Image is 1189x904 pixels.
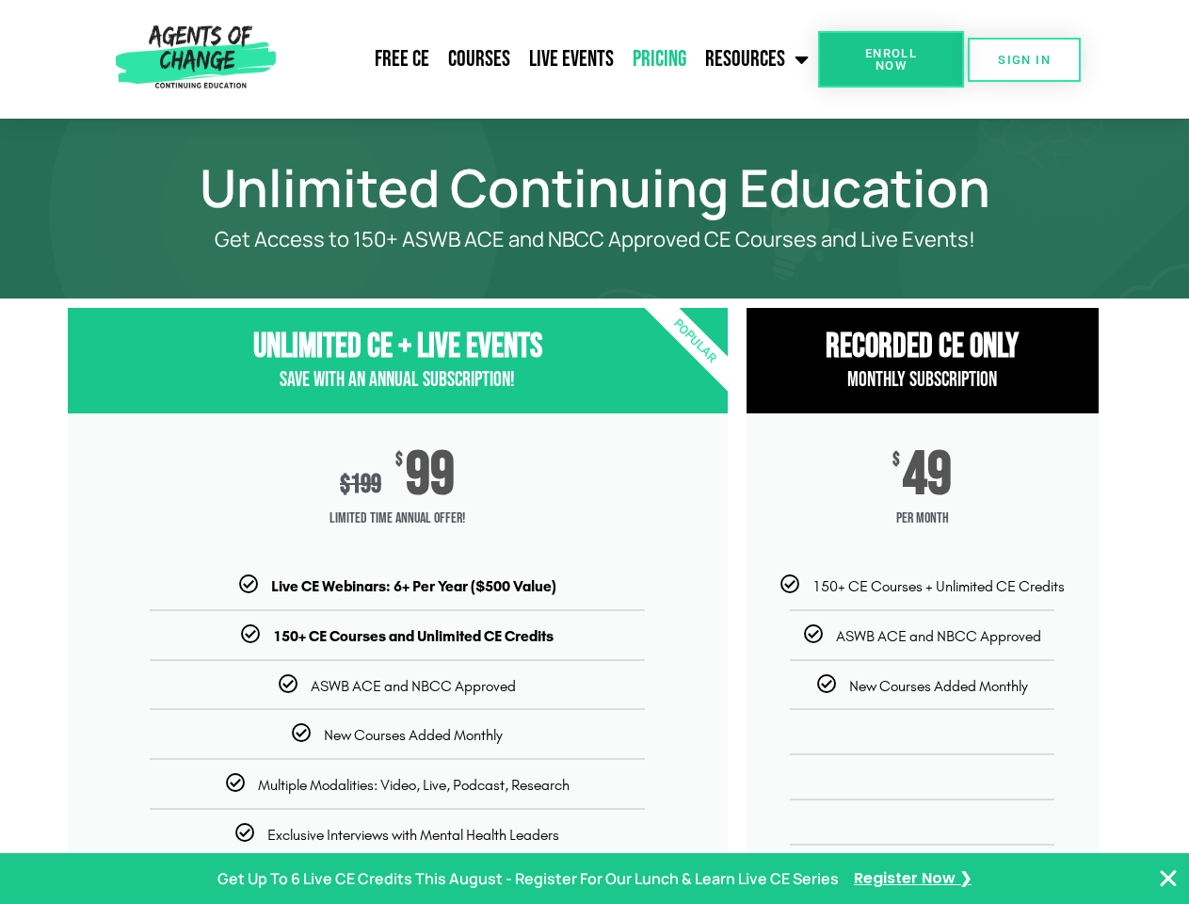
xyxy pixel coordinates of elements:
[520,36,623,83] a: Live Events
[58,166,1132,209] h1: Unlimited Continuing Education
[998,54,1051,66] span: SIGN IN
[968,38,1081,82] a: SIGN IN
[849,677,1028,695] span: New Courses Added Monthly
[586,233,803,450] div: Popular
[747,500,1099,538] span: per month
[848,47,934,72] span: Enroll Now
[1157,867,1180,890] button: Close Banner
[847,367,997,393] span: Monthly Subscription
[406,451,455,500] span: 99
[273,627,554,645] b: 150+ CE Courses and Unlimited CE Credits
[696,36,818,83] a: Resources
[311,677,516,695] span: ASWB ACE and NBCC Approved
[439,36,520,83] a: Courses
[324,726,503,744] span: New Courses Added Monthly
[134,228,1056,251] p: Get Access to 150+ ASWB ACE and NBCC Approved CE Courses and Live Events!
[836,627,1041,645] span: ASWB ACE and NBCC Approved
[280,367,515,393] span: Save with an Annual Subscription!
[395,451,403,470] span: $
[812,577,1065,595] span: 150+ CE Courses + Unlimited CE Credits
[623,36,696,83] a: Pricing
[340,469,381,500] div: 199
[365,36,439,83] a: Free CE
[340,469,350,500] span: $
[68,327,728,367] h3: Unlimited CE + Live Events
[217,865,839,893] p: Get Up To 6 Live CE Credits This August - Register For Our Lunch & Learn Live CE Series
[903,451,952,500] span: 49
[747,327,1099,367] h3: RECORDED CE ONly
[892,451,900,470] span: $
[68,500,728,538] span: Limited Time Annual Offer!
[271,577,556,595] b: Live CE Webinars: 6+ Per Year ($500 Value)
[283,36,818,83] nav: Menu
[818,31,964,88] a: Enroll Now
[267,826,559,844] span: Exclusive Interviews with Mental Health Leaders
[258,776,570,794] span: Multiple Modalities: Video, Live, Podcast, Research
[854,865,972,893] a: Register Now ❯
